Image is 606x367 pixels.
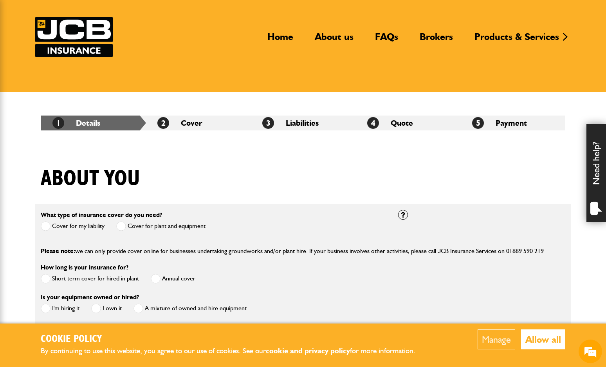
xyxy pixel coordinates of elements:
[262,117,274,129] span: 3
[151,274,195,284] label: Annual cover
[262,31,299,49] a: Home
[91,304,122,313] label: I own it
[35,17,113,57] a: JCB Insurance Services
[266,346,350,355] a: cookie and privacy policy
[116,221,206,231] label: Cover for plant and equipment
[469,31,565,49] a: Products & Services
[41,264,128,271] label: How long is your insurance for?
[41,166,140,192] h1: About you
[41,304,79,313] label: I'm hiring it
[586,124,606,222] div: Need help?
[521,329,565,349] button: Allow all
[133,304,247,313] label: A mixture of owned and hire equipment
[369,31,404,49] a: FAQs
[41,345,428,357] p: By continuing to use this website, you agree to our use of cookies. See our for more information.
[41,333,428,345] h2: Cookie Policy
[414,31,459,49] a: Brokers
[472,117,484,129] span: 5
[35,17,113,57] img: JCB Insurance Services logo
[41,247,75,255] span: Please note:
[157,117,169,129] span: 2
[41,246,565,256] p: we can only provide cover online for businesses undertaking groundworks and/or plant hire. If you...
[355,116,460,130] li: Quote
[309,31,359,49] a: About us
[41,221,105,231] label: Cover for my liability
[41,212,162,218] label: What type of insurance cover do you need?
[146,116,251,130] li: Cover
[460,116,565,130] li: Payment
[478,329,515,349] button: Manage
[251,116,355,130] li: Liabilities
[52,117,64,129] span: 1
[367,117,379,129] span: 4
[41,294,139,300] label: Is your equipment owned or hired?
[41,116,146,130] li: Details
[41,274,139,284] label: Short term cover for hired in plant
